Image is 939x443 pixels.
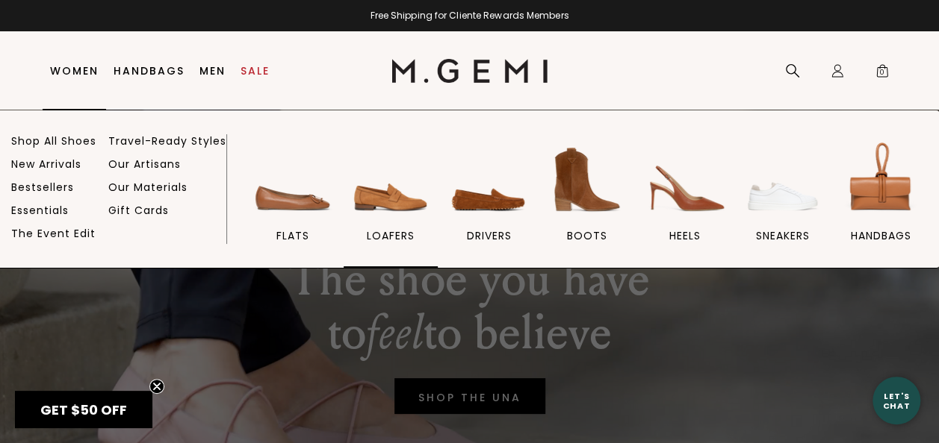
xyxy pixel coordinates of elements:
img: BOOTS [545,138,628,221]
a: Our Materials [108,180,188,194]
a: Women [50,65,99,77]
a: Sale [241,65,270,77]
button: Close teaser [149,379,164,394]
span: GET $50 OFF [40,400,127,419]
a: Bestsellers [11,180,74,194]
a: Men [199,65,226,77]
span: sneakers [756,229,810,242]
span: flats [276,229,309,242]
div: Let's Chat [873,391,920,409]
a: New Arrivals [11,157,81,171]
img: sneakers [741,138,825,221]
a: heels [638,138,732,268]
img: flats [251,138,335,221]
img: heels [643,138,727,221]
span: 0 [875,66,890,81]
img: M.Gemi [391,59,548,83]
span: heels [669,229,701,242]
a: Our Artisans [108,157,181,171]
div: GET $50 OFFClose teaser [15,391,152,428]
img: loafers [349,138,433,221]
span: drivers [466,229,511,242]
a: drivers [441,138,536,268]
a: Essentials [11,204,69,217]
a: handbags [834,138,928,268]
a: Shop All Shoes [11,134,96,148]
img: handbags [839,138,923,221]
a: sneakers [736,138,830,268]
span: loafers [367,229,415,242]
a: BOOTS [539,138,633,268]
a: Handbags [114,65,185,77]
span: handbags [850,229,911,242]
a: loafers [344,138,438,268]
span: BOOTS [566,229,607,242]
a: flats [246,138,340,268]
a: Gift Cards [108,204,169,217]
img: drivers [447,138,530,221]
a: The Event Edit [11,227,96,240]
a: Travel-Ready Styles [108,134,226,148]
